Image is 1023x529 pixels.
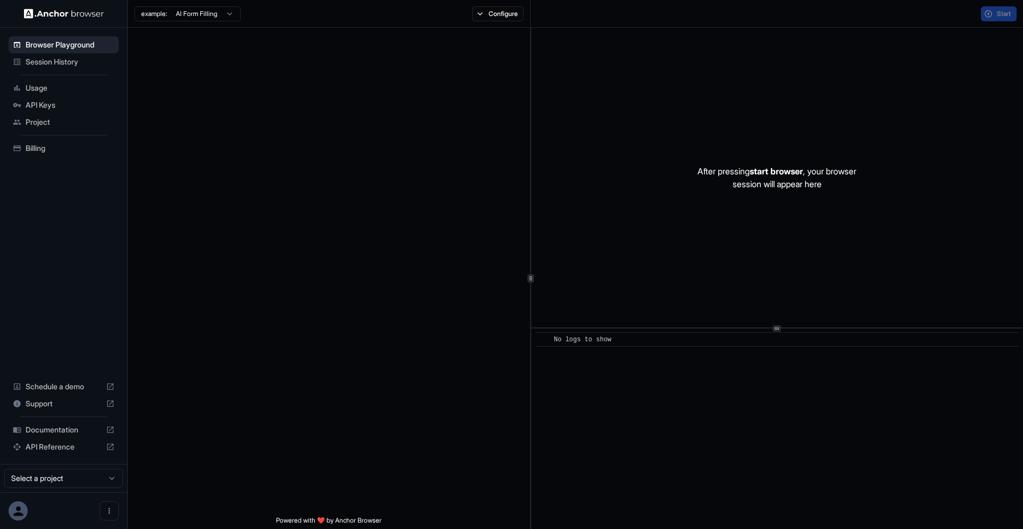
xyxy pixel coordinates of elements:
div: Project [9,114,119,131]
div: API Keys [9,97,119,114]
div: API Reference [9,438,119,455]
div: Session History [9,53,119,70]
span: Browser Playground [26,39,115,50]
span: Documentation [26,424,102,435]
span: Usage [26,83,115,93]
span: Support [26,398,102,409]
span: Session History [26,57,115,67]
div: Schedule a demo [9,378,119,395]
span: start browser [750,166,803,177]
span: API Keys [26,100,115,110]
span: Powered with ❤️ by Anchor Browser [276,516,381,529]
div: Browser Playground [9,36,119,53]
button: Configure [472,6,524,21]
span: Schedule a demo [26,381,102,392]
div: Usage [9,79,119,97]
div: Billing [9,140,119,157]
span: API Reference [26,442,102,452]
div: Documentation [9,421,119,438]
img: Anchor Logo [24,9,104,19]
p: After pressing , your browser session will appear here [697,165,856,190]
span: No logs to show [554,336,612,343]
span: Billing [26,143,115,154]
span: example: [141,10,167,18]
span: ​ [541,334,546,345]
div: Support [9,395,119,412]
button: Open menu [100,501,119,520]
span: Project [26,117,115,127]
